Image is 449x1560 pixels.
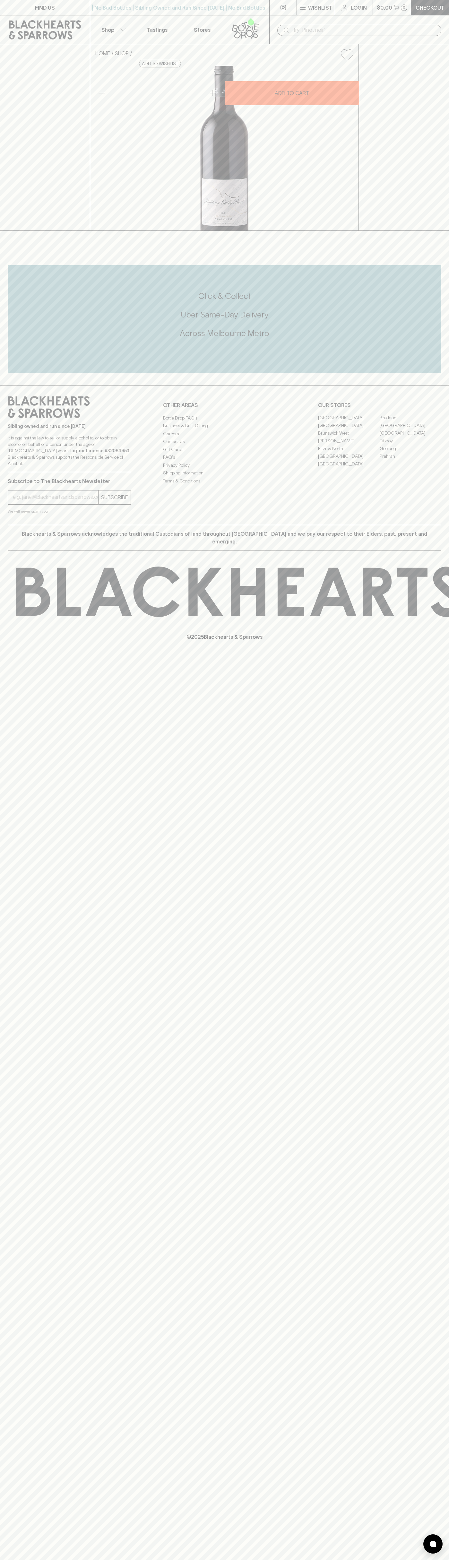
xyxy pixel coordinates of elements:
a: [PERSON_NAME] [318,437,380,445]
button: SUBSCRIBE [99,490,131,504]
button: Shop [90,15,135,44]
p: SUBSCRIBE [101,493,128,501]
a: [GEOGRAPHIC_DATA] [318,460,380,468]
a: Braddon [380,414,441,422]
a: SHOP [115,50,129,56]
a: [GEOGRAPHIC_DATA] [318,453,380,460]
h5: Uber Same-Day Delivery [8,309,441,320]
a: FAQ's [163,454,286,461]
a: [GEOGRAPHIC_DATA] [318,414,380,422]
p: Blackhearts & Sparrows acknowledges the traditional Custodians of land throughout [GEOGRAPHIC_DAT... [13,530,436,545]
p: Sibling owned and run since [DATE] [8,423,131,429]
p: Shop [101,26,114,34]
p: Stores [194,26,211,34]
a: Shipping Information [163,469,286,477]
a: Privacy Policy [163,461,286,469]
strong: Liquor License #32064953 [70,448,129,453]
p: Subscribe to The Blackhearts Newsletter [8,477,131,485]
a: Gift Cards [163,446,286,453]
p: We will never spam you [8,508,131,515]
a: Fitzroy [380,437,441,445]
h5: Across Melbourne Metro [8,328,441,339]
p: OUR STORES [318,401,441,409]
p: 0 [403,6,405,9]
img: 31123.png [90,66,358,230]
p: Checkout [416,4,445,12]
a: Stores [180,15,225,44]
a: [GEOGRAPHIC_DATA] [380,429,441,437]
p: $0.00 [377,4,392,12]
img: bubble-icon [430,1541,436,1547]
a: Brunswick West [318,429,380,437]
a: Fitzroy North [318,445,380,453]
a: [GEOGRAPHIC_DATA] [380,422,441,429]
p: Wishlist [308,4,332,12]
a: Careers [163,430,286,438]
a: Geelong [380,445,441,453]
p: ADD TO CART [275,89,309,97]
h5: Click & Collect [8,291,441,301]
button: Add to wishlist [139,60,181,67]
input: e.g. jane@blackheartsandsparrows.com.au [13,492,98,502]
button: ADD TO CART [225,81,359,105]
p: It is against the law to sell or supply alcohol to, or to obtain alcohol on behalf of a person un... [8,435,131,467]
a: Contact Us [163,438,286,446]
a: Business & Bulk Gifting [163,422,286,430]
button: Add to wishlist [338,47,356,63]
p: Tastings [147,26,168,34]
a: HOME [95,50,110,56]
a: [GEOGRAPHIC_DATA] [318,422,380,429]
a: Bottle Drop FAQ's [163,414,286,422]
p: OTHER AREAS [163,401,286,409]
p: Login [351,4,367,12]
a: Terms & Conditions [163,477,286,485]
div: Call to action block [8,265,441,373]
p: FIND US [35,4,55,12]
a: Tastings [135,15,180,44]
input: Try "Pinot noir" [293,25,436,35]
a: Prahran [380,453,441,460]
